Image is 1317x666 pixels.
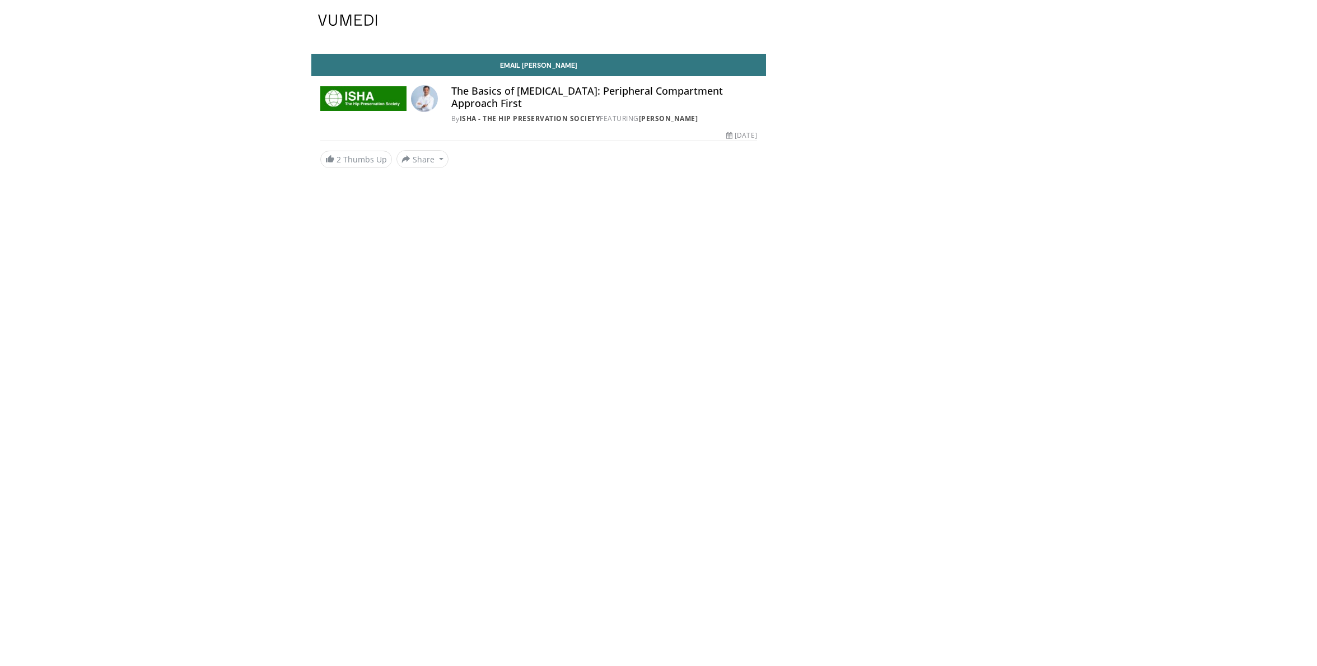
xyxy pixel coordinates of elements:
span: 2 [337,154,341,165]
a: [PERSON_NAME] [639,114,698,123]
img: VuMedi Logo [318,15,377,26]
img: Avatar [411,85,438,112]
img: ISHA - The Hip Preservation Society [320,85,407,112]
h4: The Basics of [MEDICAL_DATA]: Peripheral Compartment Approach First [451,85,757,109]
button: Share [396,150,449,168]
a: Email [PERSON_NAME] [311,54,766,76]
div: By FEATURING [451,114,757,124]
div: [DATE] [726,131,756,141]
a: 2 Thumbs Up [320,151,392,168]
a: ISHA - The Hip Preservation Society [460,114,600,123]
